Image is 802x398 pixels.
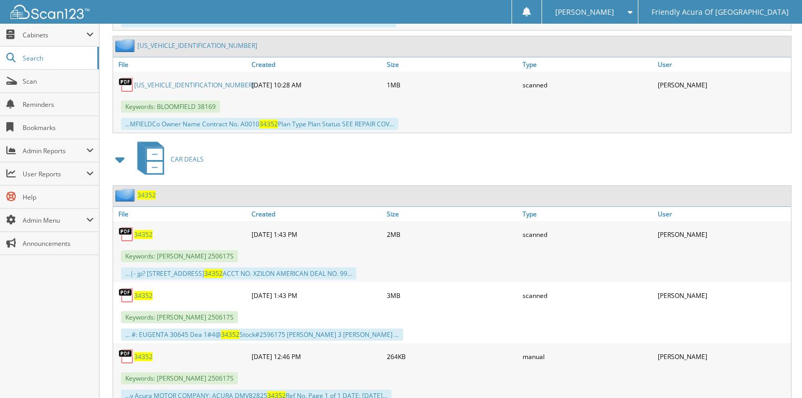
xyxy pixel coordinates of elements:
[23,146,86,155] span: Admin Reports
[520,57,656,72] a: Type
[204,269,223,278] span: 34352
[118,226,134,242] img: PDF.png
[118,287,134,303] img: PDF.png
[137,41,257,50] a: [US_VEHICLE_IDENTIFICATION_NUMBER]
[121,267,356,280] div: ...|- jp? [STREET_ADDRESS] ACCT NO. XZILON AMERICAN DEAL NO. 99...
[651,9,789,15] span: Friendly Acura Of [GEOGRAPHIC_DATA]
[249,224,385,245] div: [DATE] 1:43 PM
[23,170,86,178] span: User Reports
[11,5,89,19] img: scan123-logo-white.svg
[131,138,204,180] a: CAR DEALS
[134,291,153,300] a: 34352
[221,330,239,339] span: 34352
[249,57,385,72] a: Created
[23,123,94,132] span: Bookmarks
[113,57,249,72] a: File
[118,77,134,93] img: PDF.png
[134,230,153,239] a: 34352
[134,352,153,361] a: 34352
[384,57,520,72] a: Size
[249,74,385,95] div: [DATE] 10:28 AM
[23,216,86,225] span: Admin Menu
[171,155,204,164] span: CAR DEALS
[137,191,156,200] a: 34352
[249,346,385,367] div: [DATE] 12:46 PM
[384,346,520,367] div: 264KB
[249,285,385,306] div: [DATE] 1:43 PM
[384,207,520,221] a: Size
[749,347,802,398] iframe: Chat Widget
[384,285,520,306] div: 3MB
[118,349,134,364] img: PDF.png
[121,101,220,113] span: Keywords: BLOOMFIELD 38169
[115,188,137,202] img: folder2.png
[655,346,791,367] div: [PERSON_NAME]
[121,118,398,130] div: ...MFIELDCo Owner Name Contract No. A0010 Plan Type Plan Status SEE REPAIR COV...
[121,329,403,341] div: ... #: EUGENTA 30645 Dea 1#4@ Stock#2596175 [PERSON_NAME] 3 [PERSON_NAME] ...
[23,100,94,109] span: Reminders
[384,74,520,95] div: 1MB
[121,311,238,323] span: Keywords: [PERSON_NAME] 250617S
[134,81,254,89] a: [US_VEHICLE_IDENTIFICATION_NUMBER]
[520,346,656,367] div: manual
[121,372,238,384] span: Keywords: [PERSON_NAME] 250617S
[23,77,94,86] span: Scan
[655,57,791,72] a: User
[23,239,94,248] span: Announcements
[520,224,656,245] div: scanned
[520,285,656,306] div: scanned
[655,224,791,245] div: [PERSON_NAME]
[23,31,86,39] span: Cabinets
[655,285,791,306] div: [PERSON_NAME]
[249,207,385,221] a: Created
[520,74,656,95] div: scanned
[23,193,94,202] span: Help
[655,207,791,221] a: User
[555,9,614,15] span: [PERSON_NAME]
[520,207,656,221] a: Type
[121,250,238,262] span: Keywords: [PERSON_NAME] 250617S
[115,39,137,52] img: folder2.png
[23,54,92,63] span: Search
[113,207,249,221] a: File
[655,74,791,95] div: [PERSON_NAME]
[384,224,520,245] div: 2MB
[259,120,278,128] span: 34352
